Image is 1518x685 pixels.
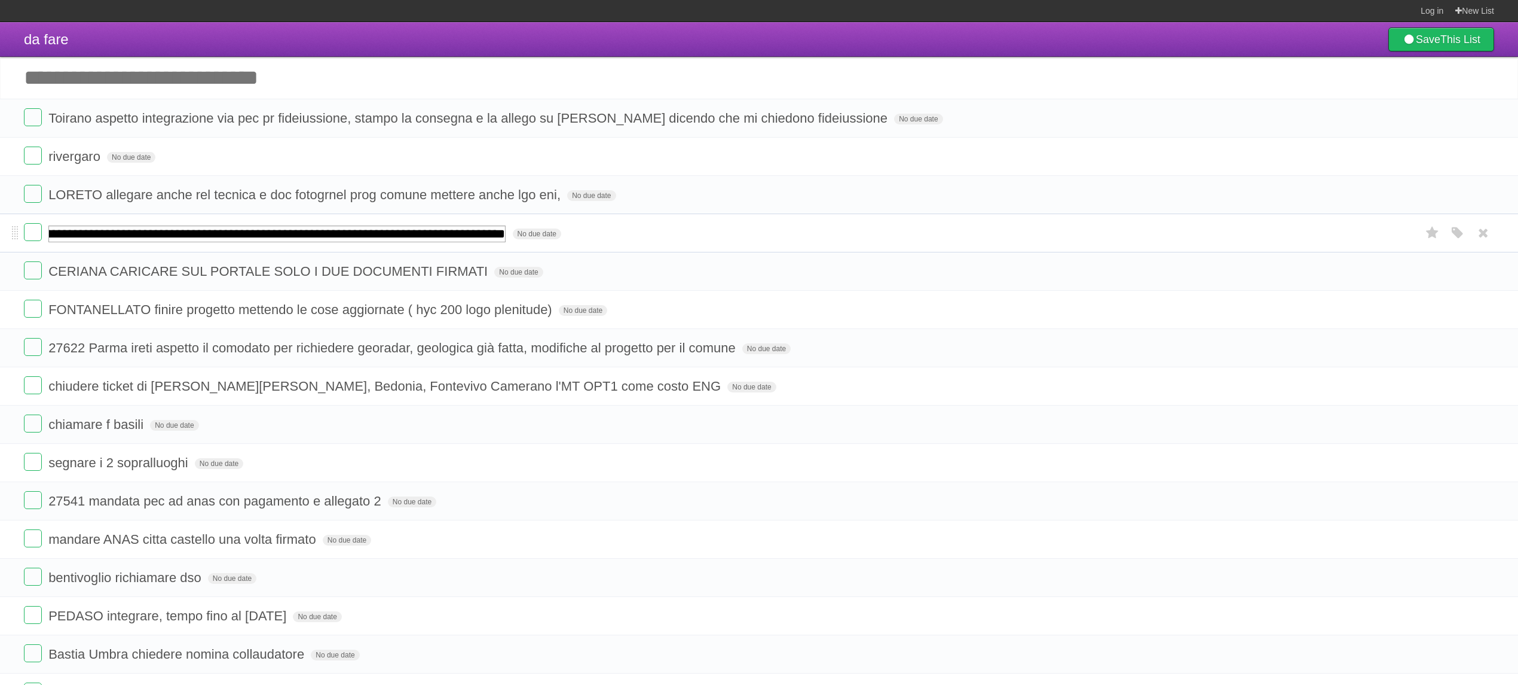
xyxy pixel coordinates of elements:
[48,340,739,355] span: 27622 Parma ireti aspetto il comodato per richiedere georadar, geologica già fatta, modifiche al ...
[48,532,319,547] span: mandare ANAS citta castello una volta firmato
[48,494,384,509] span: 27541 mandata pec ad anas con pagamento e allegato 2
[742,343,791,354] span: No due date
[48,647,307,662] span: Bastia Umbra chiedere nomina collaudatore
[48,149,103,164] span: rivergaro
[48,302,555,317] span: FONTANELLATO finire progetto mettendo le cose aggiornate ( hyc 200 logo plenitude)
[559,305,607,316] span: No due date
[24,261,42,279] label: Done
[513,229,561,239] span: No due date
[24,31,69,47] span: da fare
[24,376,42,394] label: Done
[1440,34,1480,45] b: This List
[24,644,42,662] label: Done
[24,147,42,165] label: Done
[1421,223,1444,243] label: Star task
[150,420,198,431] span: No due date
[107,152,155,163] span: No due date
[48,379,724,394] span: chiudere ticket di [PERSON_NAME][PERSON_NAME], Bedonia, Fontevivo Camerano l'MT OPT1 come costo ENG
[24,108,42,126] label: Done
[24,338,42,356] label: Done
[727,382,776,392] span: No due date
[24,415,42,433] label: Done
[48,264,491,279] span: CERIANA CARICARE SUL PORTALE SOLO I DUE DOCUMENTI FIRMATI
[48,608,289,623] span: PEDASO integrare, tempo fino al [DATE]
[24,491,42,509] label: Done
[48,455,191,470] span: segnare i 2 sopralluoghi
[24,606,42,624] label: Done
[1388,28,1494,51] a: SaveThis List
[293,611,341,622] span: No due date
[388,497,436,507] span: No due date
[48,570,204,585] span: bentivoglio richiamare dso
[24,223,42,241] label: Done
[323,535,371,546] span: No due date
[894,114,942,124] span: No due date
[24,453,42,471] label: Done
[195,458,243,469] span: No due date
[567,190,616,201] span: No due date
[311,650,359,660] span: No due date
[24,529,42,547] label: Done
[24,300,42,318] label: Done
[24,568,42,586] label: Done
[48,417,146,432] span: chiamare f basili
[494,267,543,278] span: No due date
[208,573,256,584] span: No due date
[48,111,890,126] span: Toirano aspetto integrazione via pec pr fideiussione, stampo la consegna e la allego su [PERSON_N...
[24,185,42,203] label: Done
[48,187,564,202] span: LORETO allegare anche rel tecnica e doc fotogrnel prog comune mettere anche lgo eni,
